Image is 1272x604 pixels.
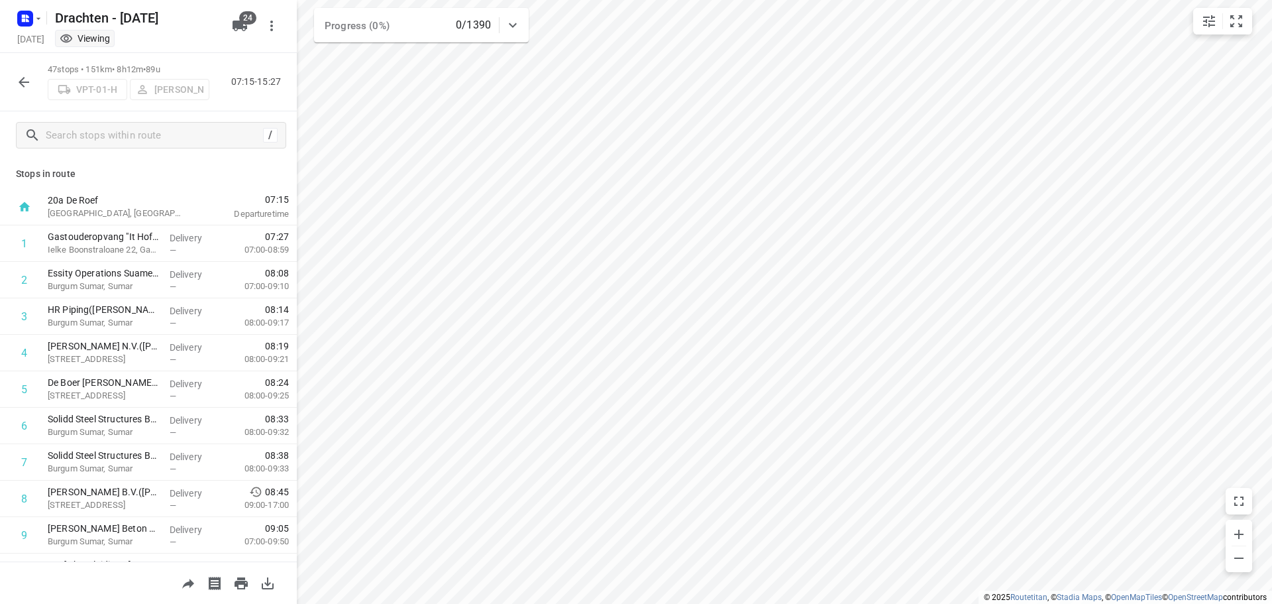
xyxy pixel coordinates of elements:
p: 09:00-17:00 [223,499,289,512]
span: 08:19 [265,339,289,353]
a: Routetitan [1010,593,1047,602]
span: — [170,464,176,474]
p: 07:00-08:59 [223,243,289,257]
p: Delivery [170,231,219,245]
span: 08:38 [265,449,289,462]
p: Departure time [201,208,289,221]
p: Delivery [170,560,219,573]
span: 07:27 [265,230,289,243]
p: [GEOGRAPHIC_DATA], [GEOGRAPHIC_DATA] [48,207,185,220]
p: Gastouderopvang "It Hofke"(Henriette Veltman) [48,230,159,243]
span: — [170,318,176,328]
p: Burgum Sumar, Sumar [48,535,159,548]
input: Search stops within route [46,125,263,146]
div: 3 [21,310,27,323]
button: 24 [227,13,253,39]
p: 08:00-09:25 [223,389,289,402]
span: 09:05 [265,522,289,535]
span: 08:14 [265,303,289,316]
p: Burgum Sumar, Sumar [48,462,159,475]
span: 89u [146,64,160,74]
p: Sonac Burgum B.V.(Hilda van Dijk) [48,485,159,499]
p: Delivery [170,377,219,391]
p: 07:00-09:10 [223,280,289,293]
a: OpenStreetMap [1168,593,1223,602]
p: HR Piping([PERSON_NAME]) [48,303,159,316]
p: Stops in route [16,167,281,181]
p: 08:00-09:32 [223,426,289,439]
p: Ielke Boonstraloane 22, Garyp [48,243,159,257]
div: 8 [21,493,27,505]
p: 08:00-09:21 [223,353,289,366]
span: Print route [228,576,254,589]
p: Essity Operations Suameer B.V.(Sjoukje De Man) [48,267,159,280]
svg: Early [249,485,262,499]
p: 08:00-09:33 [223,462,289,475]
div: small contained button group [1193,8,1252,34]
p: 07:15-15:27 [231,75,286,89]
div: 4 [21,347,27,359]
button: Map settings [1196,8,1222,34]
span: 08:33 [265,412,289,426]
p: Delivery [170,414,219,427]
span: Download route [254,576,281,589]
span: Print shipping labels [201,576,228,589]
button: More [258,13,285,39]
li: © 2025 , © , © © contributors [984,593,1267,602]
p: 47 stops • 151km • 8h12m [48,64,209,76]
div: / [263,128,278,143]
span: Progress (0%) [325,20,390,32]
p: [STREET_ADDRESS] [48,353,159,366]
p: Noppert Beton BV(Therese Meindertsma) [48,522,159,535]
span: — [170,282,176,292]
p: Delivery [170,487,219,500]
div: Progress (0%)0/1390 [314,8,529,42]
p: Burgum Sumar, Sumar [48,426,159,439]
span: 08:08 [265,267,289,280]
div: 7 [21,456,27,469]
a: Stadia Maps [1057,593,1102,602]
div: 5 [21,383,27,396]
a: OpenMapTiles [1111,593,1162,602]
span: 24 [239,11,256,25]
span: Share route [175,576,201,589]
div: 2 [21,274,27,286]
span: 07:15 [201,193,289,206]
span: — [170,501,176,511]
span: 08:24 [265,376,289,389]
p: Delivery [170,304,219,318]
p: Delivery [170,523,219,536]
span: 09:18 [265,558,289,572]
p: Delivery [170,268,219,281]
p: Delivery [170,450,219,463]
p: Solidd Steel Structures BV(Aaltje Huitema) [48,449,159,462]
p: Leafs begeleiding - Burgum(Ilse Ytsma) [48,558,159,572]
p: 07:00-09:50 [223,535,289,548]
div: 1 [21,237,27,250]
p: De Boer Burgum(Heinze de Boer) [48,376,159,389]
span: — [170,537,176,547]
p: WH Smedes N.V.(Frans Vlak) [48,339,159,353]
span: 08:45 [265,485,289,499]
p: Burgum Sumar, Sumar [48,280,159,293]
p: 0/1390 [456,17,491,33]
p: 08:00-09:17 [223,316,289,330]
p: [STREET_ADDRESS] [48,499,159,512]
p: Burgum Sumar, Sumar [48,316,159,330]
button: Fit zoom [1223,8,1249,34]
p: Delivery [170,341,219,354]
span: • [143,64,146,74]
span: — [170,245,176,255]
p: 20a De Roef [48,194,185,207]
span: — [170,391,176,401]
div: 6 [21,420,27,432]
p: Solidd Steel Structures BV(Aaltje Huitema) [48,412,159,426]
span: — [170,355,176,365]
div: 9 [21,529,27,542]
span: — [170,428,176,438]
div: Viewing [60,32,110,45]
p: [STREET_ADDRESS] [48,389,159,402]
